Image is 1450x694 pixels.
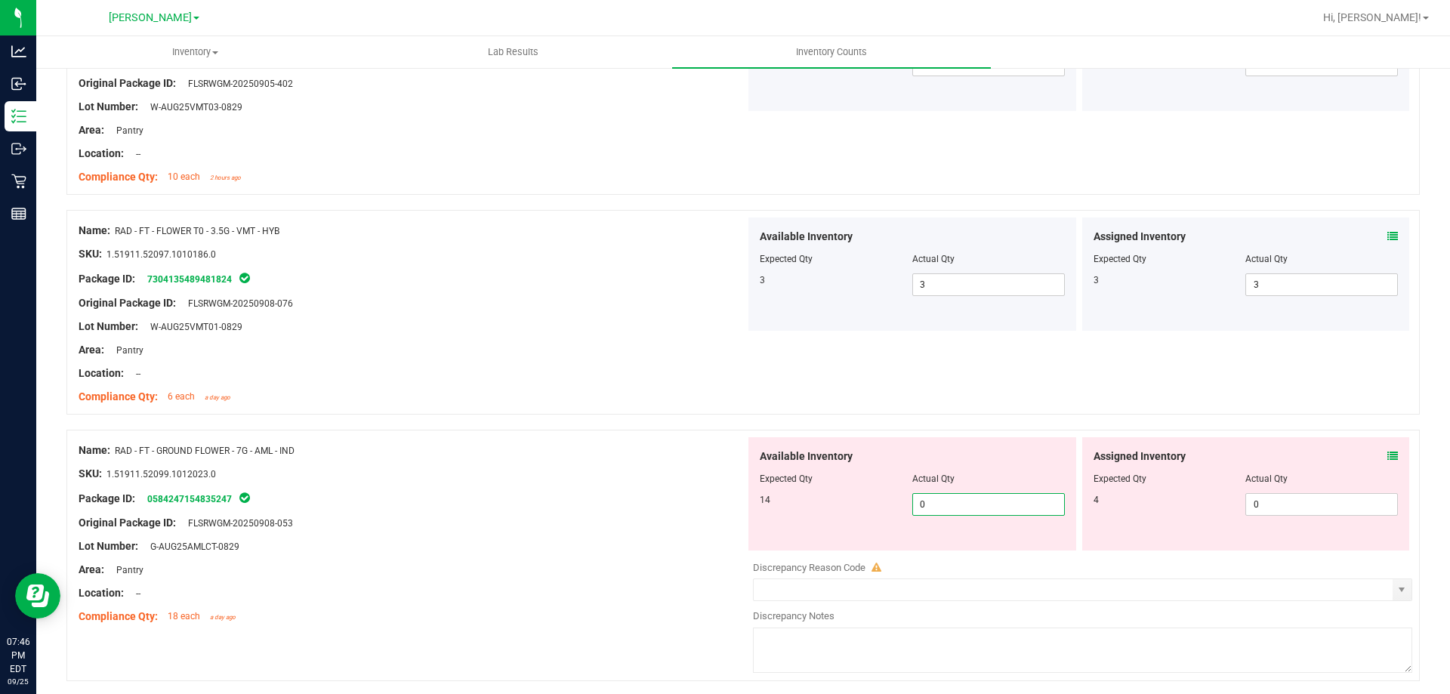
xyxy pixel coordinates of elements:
[1094,493,1246,507] div: 4
[760,275,765,285] span: 3
[106,469,216,480] span: 1.51911.52099.1012023.0
[11,109,26,124] inline-svg: Inventory
[79,171,158,183] span: Compliance Qty:
[79,273,135,285] span: Package ID:
[115,226,279,236] span: RAD - FT - FLOWER T0 - 3.5G - VMT - HYB
[143,322,242,332] span: W-AUG25VMT01-0829
[109,565,143,575] span: Pantry
[760,229,853,245] span: Available Inventory
[1245,472,1398,486] div: Actual Qty
[79,124,104,136] span: Area:
[168,391,195,402] span: 6 each
[180,518,293,529] span: FLSRWGM-20250908-053
[1094,273,1246,287] div: 3
[467,45,559,59] span: Lab Results
[109,125,143,136] span: Pantry
[210,614,236,621] span: a day ago
[79,320,138,332] span: Lot Number:
[354,36,672,68] a: Lab Results
[7,676,29,687] p: 09/25
[11,206,26,221] inline-svg: Reports
[912,473,955,484] span: Actual Qty
[15,573,60,618] iframe: Resource center
[1246,274,1397,295] input: 3
[238,490,251,505] span: In Sync
[672,36,990,68] a: Inventory Counts
[79,248,102,260] span: SKU:
[776,45,887,59] span: Inventory Counts
[79,467,102,480] span: SKU:
[128,588,140,599] span: --
[168,171,200,182] span: 10 each
[205,394,230,401] span: a day ago
[37,45,353,59] span: Inventory
[106,249,216,260] span: 1.51911.52097.1010186.0
[79,610,158,622] span: Compliance Qty:
[11,174,26,189] inline-svg: Retail
[79,297,176,309] span: Original Package ID:
[760,254,813,264] span: Expected Qty
[753,609,1412,624] div: Discrepancy Notes
[1094,449,1186,464] span: Assigned Inventory
[912,254,955,264] span: Actual Qty
[79,587,124,599] span: Location:
[760,473,813,484] span: Expected Qty
[760,495,770,505] span: 14
[1094,472,1246,486] div: Expected Qty
[11,141,26,156] inline-svg: Outbound
[147,274,232,285] a: 7304135489481824
[1094,252,1246,266] div: Expected Qty
[11,44,26,59] inline-svg: Analytics
[79,100,138,113] span: Lot Number:
[36,36,354,68] a: Inventory
[753,562,865,573] span: Discrepancy Reason Code
[7,635,29,676] p: 07:46 PM EDT
[1393,579,1411,600] span: select
[79,563,104,575] span: Area:
[128,369,140,379] span: --
[79,224,110,236] span: Name:
[143,541,239,552] span: G-AUG25AMLCT-0829
[79,540,138,552] span: Lot Number:
[1245,252,1398,266] div: Actual Qty
[79,367,124,379] span: Location:
[128,149,140,159] span: --
[1323,11,1421,23] span: Hi, [PERSON_NAME]!
[115,446,295,456] span: RAD - FT - GROUND FLOWER - 7G - AML - IND
[79,517,176,529] span: Original Package ID:
[79,77,176,89] span: Original Package ID:
[79,492,135,504] span: Package ID:
[79,390,158,403] span: Compliance Qty:
[760,449,853,464] span: Available Inventory
[1246,494,1397,515] input: 0
[210,174,241,181] span: 2 hours ago
[1094,229,1186,245] span: Assigned Inventory
[79,444,110,456] span: Name:
[109,345,143,356] span: Pantry
[238,270,251,285] span: In Sync
[147,494,232,504] a: 0584247154835247
[11,76,26,91] inline-svg: Inbound
[109,11,192,24] span: [PERSON_NAME]
[79,147,124,159] span: Location:
[143,102,242,113] span: W-AUG25VMT03-0829
[168,611,200,622] span: 18 each
[180,298,293,309] span: FLSRWGM-20250908-076
[180,79,293,89] span: FLSRWGM-20250905-402
[79,344,104,356] span: Area:
[913,274,1064,295] input: 3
